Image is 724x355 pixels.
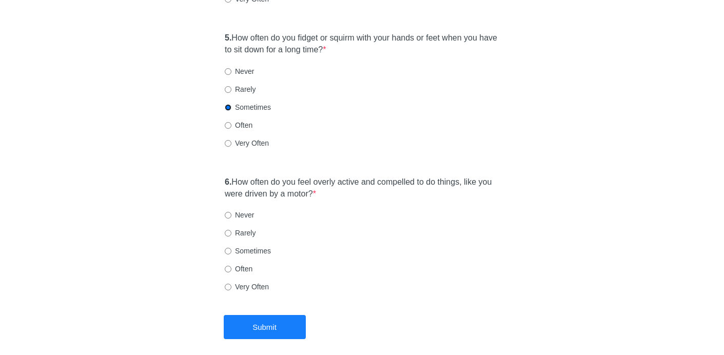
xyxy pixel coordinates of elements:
input: Often [225,122,231,129]
label: Often [225,264,252,274]
input: Very Often [225,140,231,147]
label: Very Often [225,282,269,292]
label: How often do you feel overly active and compelled to do things, like you were driven by a motor? [225,176,499,200]
input: Often [225,266,231,272]
label: Never [225,210,254,220]
input: Rarely [225,230,231,236]
label: Sometimes [225,102,271,112]
input: Never [225,212,231,219]
button: Submit [224,315,306,339]
input: Rarely [225,86,231,93]
input: Very Often [225,284,231,290]
input: Never [225,68,231,75]
input: Sometimes [225,104,231,111]
label: Very Often [225,138,269,148]
label: Rarely [225,84,256,94]
label: Never [225,66,254,76]
label: Often [225,120,252,130]
label: How often do you fidget or squirm with your hands or feet when you have to sit down for a long time? [225,32,499,56]
label: Rarely [225,228,256,238]
strong: 5. [225,33,231,42]
input: Sometimes [225,248,231,254]
strong: 6. [225,177,231,186]
label: Sometimes [225,246,271,256]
